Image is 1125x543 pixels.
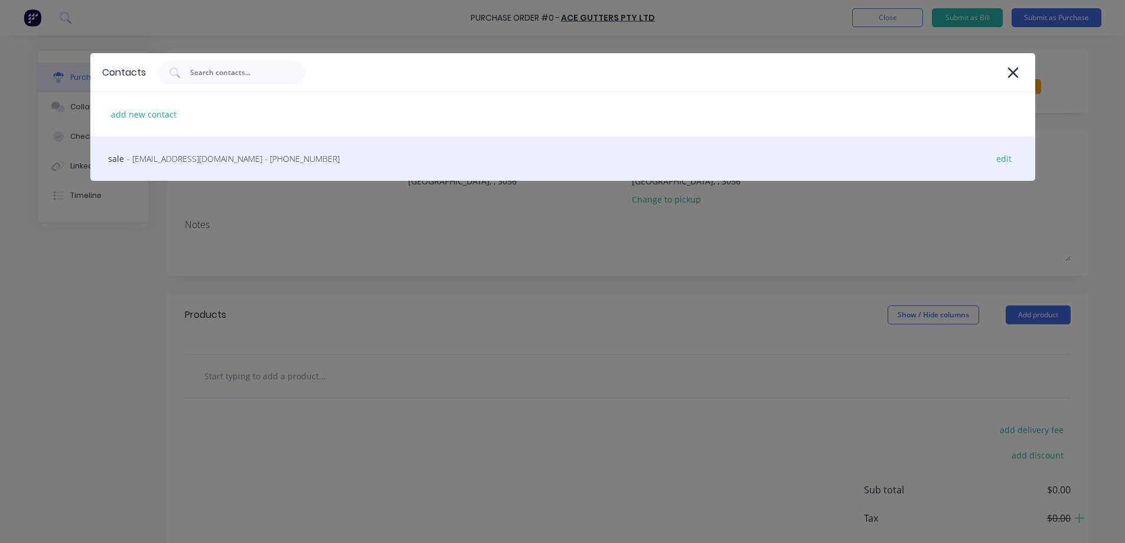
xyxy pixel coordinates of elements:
div: edit [990,149,1018,168]
div: Contacts [102,66,146,80]
span: - [EMAIL_ADDRESS][DOMAIN_NAME] - [PHONE_NUMBER] [127,152,340,165]
div: sale [90,136,1035,181]
input: Search contacts... [189,67,287,79]
div: add new contact [105,105,182,123]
